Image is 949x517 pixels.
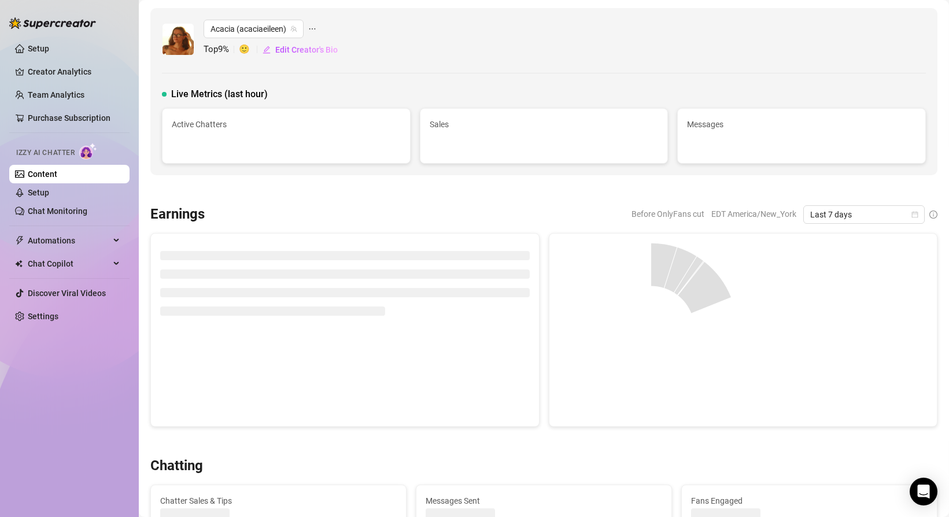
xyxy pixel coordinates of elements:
[28,312,58,321] a: Settings
[211,20,297,38] span: Acacia (acaciaeileen)
[79,143,97,160] img: AI Chatter
[28,90,84,99] a: Team Analytics
[28,206,87,216] a: Chat Monitoring
[290,25,297,32] span: team
[160,494,397,507] span: Chatter Sales & Tips
[28,169,57,179] a: Content
[172,118,401,131] span: Active Chatters
[16,147,75,158] span: Izzy AI Chatter
[430,118,659,131] span: Sales
[15,236,24,245] span: thunderbolt
[150,457,203,475] h3: Chatting
[150,205,205,224] h3: Earnings
[691,494,928,507] span: Fans Engaged
[810,206,918,223] span: Last 7 days
[15,260,23,268] img: Chat Copilot
[929,211,937,219] span: info-circle
[163,24,194,55] img: Acacia
[28,113,110,123] a: Purchase Subscription
[632,205,704,223] span: Before OnlyFans cut
[28,254,110,273] span: Chat Copilot
[426,494,662,507] span: Messages Sent
[171,87,268,101] span: Live Metrics (last hour)
[9,17,96,29] img: logo-BBDzfeDw.svg
[308,20,316,38] span: ellipsis
[204,43,239,57] span: Top 9 %
[262,40,338,59] button: Edit Creator's Bio
[275,45,338,54] span: Edit Creator's Bio
[263,46,271,54] span: edit
[711,205,796,223] span: EDT America/New_York
[28,62,120,81] a: Creator Analytics
[28,44,49,53] a: Setup
[28,289,106,298] a: Discover Viral Videos
[28,188,49,197] a: Setup
[239,43,262,57] span: 🙂
[28,231,110,250] span: Automations
[687,118,916,131] span: Messages
[910,478,937,505] div: Open Intercom Messenger
[911,211,918,218] span: calendar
